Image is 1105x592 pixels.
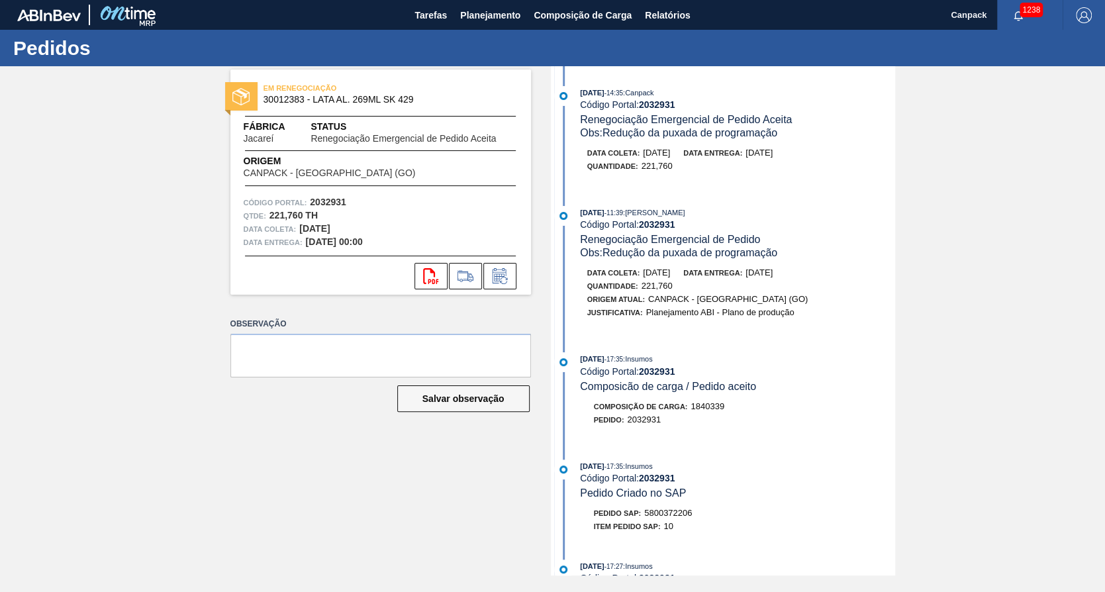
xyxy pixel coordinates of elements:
[683,149,742,157] span: Data entrega:
[642,281,673,291] span: 221,760
[623,355,653,363] span: : Insumos
[642,161,673,171] span: 221,760
[449,263,482,289] div: Ir para Composição de Carga
[643,148,670,158] span: [DATE]
[264,95,504,105] span: 30012383 - LATA AL. 269ML SK 429
[414,7,447,23] span: Tarefas
[580,487,686,499] span: Pedido Criado no SAP
[17,9,81,21] img: TNhmsLtSVTkK8tSr43FrP2fwEKptu5GPRR3wAAAABJRU5ErkJggg==
[580,234,760,245] span: Renegociação Emergencial de Pedido
[580,99,894,110] div: Código Portal:
[639,219,675,230] strong: 2032931
[483,263,516,289] div: Informar alteração no pedido
[587,269,640,277] span: Data coleta:
[580,127,777,138] span: Obs: Redução da puxada de programação
[580,247,777,258] span: Obs: Redução da puxada de programação
[997,6,1039,25] button: Notificações
[604,89,623,97] span: - 14:35
[639,366,675,377] strong: 2032931
[559,566,567,573] img: atual
[534,7,632,23] span: Composição de Carga
[13,40,248,56] h1: Pedidos
[587,282,638,290] span: Quantidade :
[604,209,623,217] span: - 11:39
[623,562,653,570] span: : Insumos
[559,92,567,100] img: atual
[623,462,653,470] span: : Insumos
[644,508,692,518] span: 5800372206
[299,223,330,234] strong: [DATE]
[745,148,773,158] span: [DATE]
[639,99,675,110] strong: 2032931
[244,134,274,144] span: Jacareí
[604,463,623,470] span: - 17:35
[745,268,773,277] span: [DATE]
[587,295,645,303] span: Origem Atual:
[580,114,792,125] span: Renegociação Emergencial de Pedido Aceita
[244,120,311,134] span: Fábrica
[580,562,604,570] span: [DATE]
[580,381,756,392] span: Composicão de carga / Pedido aceito
[643,268,670,277] span: [DATE]
[264,81,449,95] span: EM RENEGOCIAÇÃO
[310,197,346,207] strong: 2032931
[244,236,303,249] span: Data entrega:
[604,563,623,570] span: - 17:27
[460,7,520,23] span: Planejamento
[683,269,742,277] span: Data entrega:
[639,573,675,583] strong: 2032931
[559,358,567,366] img: atual
[559,466,567,473] img: atual
[580,462,604,470] span: [DATE]
[580,573,894,583] div: Código Portal:
[594,509,642,517] span: Pedido SAP:
[414,263,448,289] div: Abrir arquivo PDF
[580,89,604,97] span: [DATE]
[397,385,530,412] button: Salvar observação
[627,415,661,424] span: 2032931
[580,355,604,363] span: [DATE]
[646,307,794,317] span: Planejamento ABI - Plano de produção
[587,309,643,317] span: Justificativa:
[244,222,297,236] span: Data coleta:
[639,473,675,483] strong: 2032931
[306,236,363,247] strong: [DATE] 00:00
[269,210,318,221] strong: 221,760 TH
[580,219,894,230] div: Código Portal:
[244,196,307,209] span: Código Portal:
[594,522,661,530] span: Item pedido SAP:
[623,209,685,217] span: : [PERSON_NAME]
[691,401,724,411] span: 1840339
[594,403,688,411] span: Composição de Carga :
[594,416,624,424] span: Pedido :
[232,88,250,105] img: status
[244,154,454,168] span: Origem
[244,168,416,178] span: CANPACK - [GEOGRAPHIC_DATA] (GO)
[1020,3,1043,17] span: 1238
[580,366,894,377] div: Código Portal:
[587,149,640,157] span: Data coleta:
[587,162,638,170] span: Quantidade :
[244,209,266,222] span: Qtde :
[648,294,808,304] span: CANPACK - [GEOGRAPHIC_DATA] (GO)
[580,473,894,483] div: Código Portal:
[1076,7,1092,23] img: Logout
[604,356,623,363] span: - 17:35
[580,209,604,217] span: [DATE]
[663,521,673,531] span: 10
[311,134,496,144] span: Renegociação Emergencial de Pedido Aceita
[311,120,517,134] span: Status
[623,89,653,97] span: : Canpack
[230,315,531,334] label: Observação
[645,7,690,23] span: Relatórios
[559,212,567,220] img: atual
